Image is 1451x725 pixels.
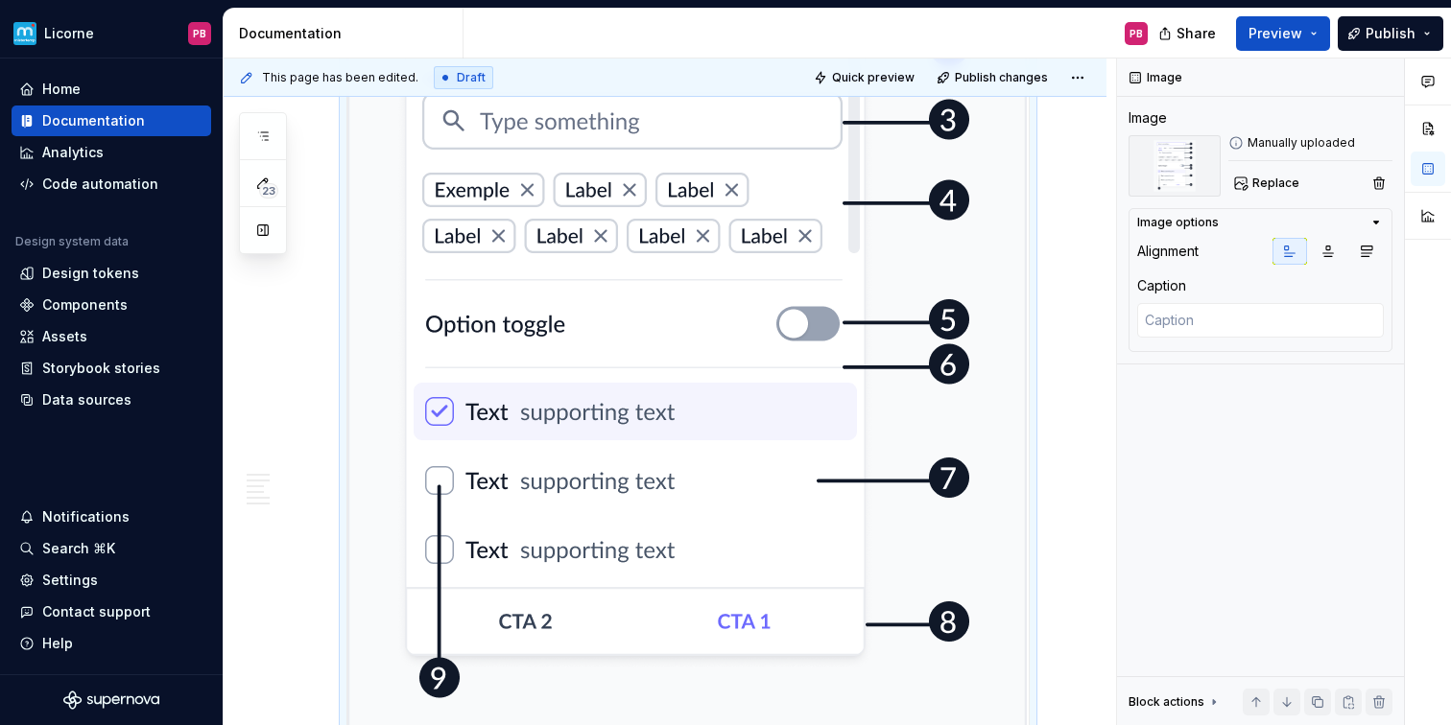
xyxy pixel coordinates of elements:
a: Design tokens [12,258,211,289]
a: Components [12,290,211,320]
button: Share [1149,16,1228,51]
a: Code automation [12,169,211,199]
button: Image options [1137,215,1384,230]
div: Storybook stories [42,359,160,378]
div: Image options [1137,215,1219,230]
button: Help [12,628,211,659]
span: Quick preview [832,70,915,85]
a: Home [12,74,211,105]
span: Draft [457,70,486,85]
button: Preview [1236,16,1330,51]
span: This page has been edited. [262,70,418,85]
button: Contact support [12,596,211,627]
div: Caption [1137,276,1186,295]
div: Components [42,295,128,315]
a: Storybook stories [12,353,211,384]
div: Analytics [42,143,104,162]
span: 23 [259,183,278,199]
div: PB [193,26,206,41]
button: Search ⌘K [12,533,211,564]
div: Design tokens [42,264,139,283]
div: Home [42,80,81,99]
div: Contact support [42,602,151,621]
button: LicornePB [4,12,219,54]
a: Assets [12,321,211,352]
a: Settings [12,565,211,596]
div: PB [1130,26,1143,41]
div: Licorne [44,24,94,43]
button: Replace [1228,170,1308,197]
div: Image [1129,108,1167,128]
div: Assets [42,327,87,346]
div: Alignment [1137,242,1199,261]
a: Documentation [12,105,211,136]
div: Design system data [15,234,129,249]
div: Data sources [42,390,131,409]
a: Data sources [12,385,211,415]
img: ea57763a-3934-427e-9d1e-313403bb7115.png [1129,135,1221,197]
div: Help [42,634,73,653]
svg: Supernova Logo [63,690,159,710]
div: Block actions [1129,694,1204,710]
span: Publish [1366,24,1415,43]
a: Analytics [12,137,211,168]
span: Replace [1252,175,1299,191]
button: Publish [1338,16,1443,51]
span: Preview [1249,24,1302,43]
img: af8a73a7-8b89-4213-bce6-60d5855076ab.png [13,22,36,45]
div: Manually uploaded [1228,135,1392,151]
div: Block actions [1129,689,1222,715]
div: Settings [42,571,98,590]
div: Notifications [42,507,130,526]
span: Publish changes [955,70,1048,85]
div: Code automation [42,175,158,194]
div: Documentation [42,111,145,130]
span: Share [1177,24,1216,43]
button: Notifications [12,502,211,532]
div: Search ⌘K [42,539,115,558]
button: Quick preview [808,64,923,91]
div: Documentation [239,24,455,43]
button: Publish changes [931,64,1057,91]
